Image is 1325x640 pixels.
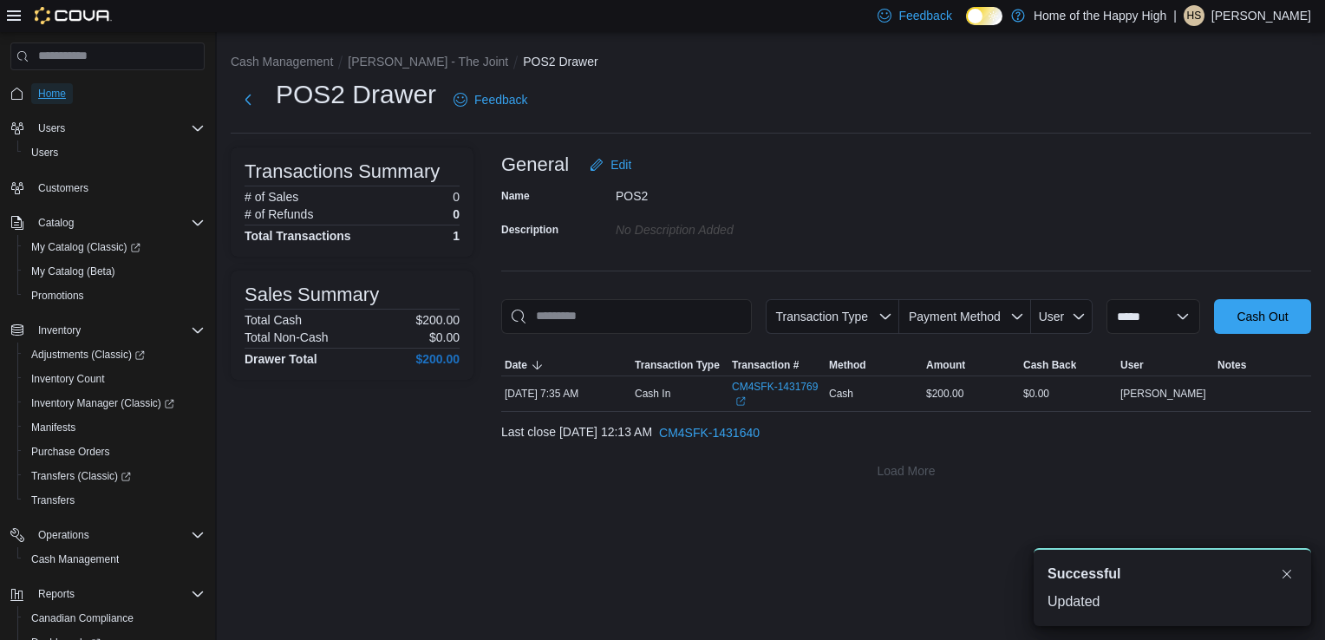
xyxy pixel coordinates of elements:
a: Inventory Manager (Classic) [24,393,181,414]
span: Notes [1217,358,1246,372]
button: Users [3,116,212,140]
span: Cash Management [31,552,119,566]
a: Home [31,83,73,104]
a: Cash Management [24,549,126,570]
a: Transfers (Classic) [17,464,212,488]
button: Transaction # [728,355,826,376]
span: Inventory Manager (Classic) [31,396,174,410]
span: Feedback [474,91,527,108]
div: $0.00 [1020,383,1117,404]
span: Customers [31,177,205,199]
span: Manifests [31,421,75,434]
a: My Catalog (Beta) [24,261,122,282]
p: Cash In [635,387,670,401]
button: Reports [3,582,212,606]
span: Users [31,146,58,160]
a: Customers [31,178,95,199]
span: $200.00 [926,387,963,401]
button: Operations [31,525,96,545]
input: Dark Mode [966,7,1002,25]
div: No Description added [616,216,848,237]
svg: External link [735,396,746,407]
button: Cash Management [17,547,212,571]
p: 0 [453,207,460,221]
a: Promotions [24,285,91,306]
span: Date [505,358,527,372]
span: Canadian Compliance [24,608,205,629]
button: Manifests [17,415,212,440]
span: Dark Mode [966,25,967,26]
a: Feedback [447,82,534,117]
p: [PERSON_NAME] [1211,5,1311,26]
img: Cova [35,7,112,24]
button: Reports [31,584,82,604]
span: Operations [38,528,89,542]
button: POS2 Drawer [523,55,597,69]
a: Canadian Compliance [24,608,140,629]
span: Cash [829,387,853,401]
a: Transfers (Classic) [24,466,138,487]
button: Transfers [17,488,212,513]
button: Canadian Compliance [17,606,212,630]
nav: An example of EuiBreadcrumbs [231,53,1311,74]
button: Method [826,355,923,376]
span: My Catalog (Classic) [24,237,205,258]
span: Operations [31,525,205,545]
span: Customers [38,181,88,195]
button: Catalog [3,211,212,235]
h6: # of Sales [245,190,298,204]
button: Cash Management [231,55,333,69]
label: Description [501,223,558,237]
a: Transfers [24,490,82,511]
span: Transfers [24,490,205,511]
button: Inventory Count [17,367,212,391]
p: Home of the Happy High [1034,5,1166,26]
span: My Catalog (Beta) [31,264,115,278]
button: Purchase Orders [17,440,212,464]
h1: POS2 Drawer [276,77,436,112]
span: Home [31,82,205,104]
button: Payment Method [899,299,1031,334]
button: Home [3,81,212,106]
span: Cash Out [1237,308,1288,325]
button: Edit [583,147,638,182]
button: Amount [923,355,1020,376]
span: Transfers (Classic) [31,469,131,483]
input: This is a search bar. As you type, the results lower in the page will automatically filter. [501,299,752,334]
span: User [1120,358,1144,372]
span: Users [31,118,205,139]
span: Users [24,142,205,163]
span: Home [38,87,66,101]
h6: Total Non-Cash [245,330,329,344]
span: Payment Method [909,310,1001,323]
button: Transaction Type [631,355,728,376]
span: Transfers [31,493,75,507]
span: Inventory Manager (Classic) [24,393,205,414]
span: Manifests [24,417,205,438]
span: Inventory [38,323,81,337]
button: User [1031,299,1093,334]
button: Cash Out [1214,299,1311,334]
span: CM4SFK-1431640 [659,424,760,441]
span: My Catalog (Beta) [24,261,205,282]
button: Users [31,118,72,139]
p: $200.00 [415,313,460,327]
span: Transfers (Classic) [24,466,205,487]
button: User [1117,355,1214,376]
button: CM4SFK-1431640 [652,415,767,450]
a: Adjustments (Classic) [24,344,152,365]
h3: General [501,154,569,175]
span: Amount [926,358,965,372]
span: Adjustments (Classic) [31,348,145,362]
button: Load More [501,454,1311,488]
div: [DATE] 7:35 AM [501,383,631,404]
span: Promotions [31,289,84,303]
button: Notes [1214,355,1311,376]
p: $0.00 [429,330,460,344]
h6: # of Refunds [245,207,313,221]
span: User [1039,310,1065,323]
button: Date [501,355,631,376]
span: Edit [610,156,631,173]
div: Last close [DATE] 12:13 AM [501,415,1311,450]
span: Transaction # [732,358,799,372]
